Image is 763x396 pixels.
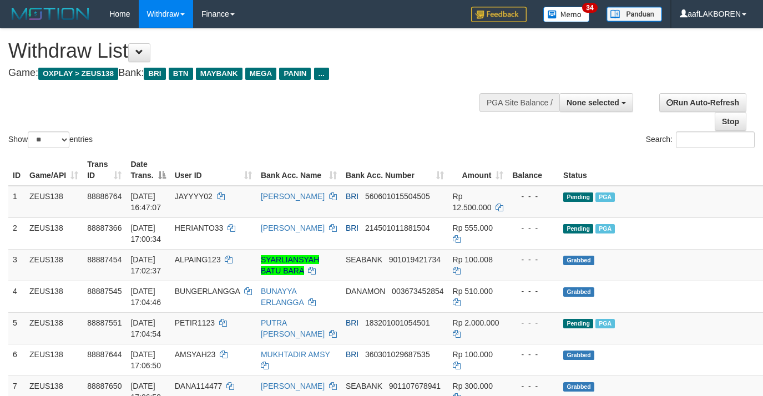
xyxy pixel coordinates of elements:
[365,350,430,359] span: Copy 360301029687535 to clipboard
[389,255,441,264] span: Copy 901019421734 to clipboard
[8,68,498,79] h4: Game: Bank:
[559,93,633,112] button: None selected
[595,192,615,202] span: Marked by aafanarl
[261,318,325,338] a: PUTRA [PERSON_NAME]
[595,224,615,233] span: Marked by aafanarl
[8,344,25,375] td: 6
[346,255,382,264] span: SEABANK
[8,249,25,281] td: 3
[563,287,594,297] span: Grabbed
[8,131,93,148] label: Show entries
[346,287,386,296] span: DANAMON
[563,256,594,265] span: Grabbed
[512,317,554,328] div: - - -
[453,255,493,264] span: Rp 100.008
[508,154,559,186] th: Balance
[196,68,242,80] span: MAYBANK
[130,255,161,275] span: [DATE] 17:02:37
[175,224,224,232] span: HERIANTO33
[261,287,304,307] a: BUNAYYA ERLANGGA
[563,224,593,233] span: Pending
[392,287,443,296] span: Copy 003673452854 to clipboard
[87,255,122,264] span: 88887454
[389,382,441,390] span: Copy 901107678941 to clipboard
[453,192,492,212] span: Rp 12.500.000
[25,217,83,249] td: ZEUS138
[8,312,25,344] td: 5
[582,3,597,13] span: 34
[87,224,122,232] span: 88887366
[25,186,83,218] td: ZEUS138
[175,318,215,327] span: PETIR1123
[130,318,161,338] span: [DATE] 17:04:54
[453,382,493,390] span: Rp 300.000
[563,319,593,328] span: Pending
[126,154,170,186] th: Date Trans.: activate to sort column descending
[261,255,319,275] a: SYARLIANSYAH BATU BARA
[170,154,256,186] th: User ID: activate to sort column ascending
[25,312,83,344] td: ZEUS138
[8,154,25,186] th: ID
[365,224,430,232] span: Copy 214501011881504 to clipboard
[512,222,554,233] div: - - -
[279,68,311,80] span: PANIN
[87,382,122,390] span: 88887650
[175,192,213,201] span: JAYYYY02
[8,281,25,312] td: 4
[256,154,341,186] th: Bank Acc. Name: activate to sort column ascending
[453,287,493,296] span: Rp 510.000
[715,112,746,131] a: Stop
[346,382,382,390] span: SEABANK
[83,154,126,186] th: Trans ID: activate to sort column ascending
[130,287,161,307] span: [DATE] 17:04:46
[175,350,216,359] span: AMSYAH23
[87,192,122,201] span: 88886764
[563,351,594,360] span: Grabbed
[453,224,493,232] span: Rp 555.000
[595,319,615,328] span: Marked by aafanarl
[261,350,330,359] a: MUKHTADIR AMSY
[471,7,527,22] img: Feedback.jpg
[365,318,430,327] span: Copy 183201001054501 to clipboard
[448,154,508,186] th: Amount: activate to sort column ascending
[261,382,325,390] a: [PERSON_NAME]
[25,344,83,375] td: ZEUS138
[676,131,755,148] input: Search:
[87,287,122,296] span: 88887545
[25,281,83,312] td: ZEUS138
[512,254,554,265] div: - - -
[144,68,165,80] span: BRI
[28,131,69,148] select: Showentries
[346,350,358,359] span: BRI
[365,192,430,201] span: Copy 560601015504505 to clipboard
[8,186,25,218] td: 1
[245,68,277,80] span: MEGA
[646,131,755,148] label: Search:
[8,6,93,22] img: MOTION_logo.png
[512,380,554,392] div: - - -
[169,68,193,80] span: BTN
[563,382,594,392] span: Grabbed
[563,192,593,202] span: Pending
[175,287,240,296] span: BUNGERLANGGA
[38,68,118,80] span: OXPLAY > ZEUS138
[512,191,554,202] div: - - -
[341,154,448,186] th: Bank Acc. Number: activate to sort column ascending
[479,93,559,112] div: PGA Site Balance /
[659,93,746,112] a: Run Auto-Refresh
[175,255,221,264] span: ALPAING123
[346,224,358,232] span: BRI
[8,40,498,62] h1: Withdraw List
[25,249,83,281] td: ZEUS138
[453,318,499,327] span: Rp 2.000.000
[130,192,161,212] span: [DATE] 16:47:07
[8,217,25,249] td: 2
[261,224,325,232] a: [PERSON_NAME]
[130,350,161,370] span: [DATE] 17:06:50
[25,154,83,186] th: Game/API: activate to sort column ascending
[453,350,493,359] span: Rp 100.000
[346,318,358,327] span: BRI
[261,192,325,201] a: [PERSON_NAME]
[512,286,554,297] div: - - -
[87,318,122,327] span: 88887551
